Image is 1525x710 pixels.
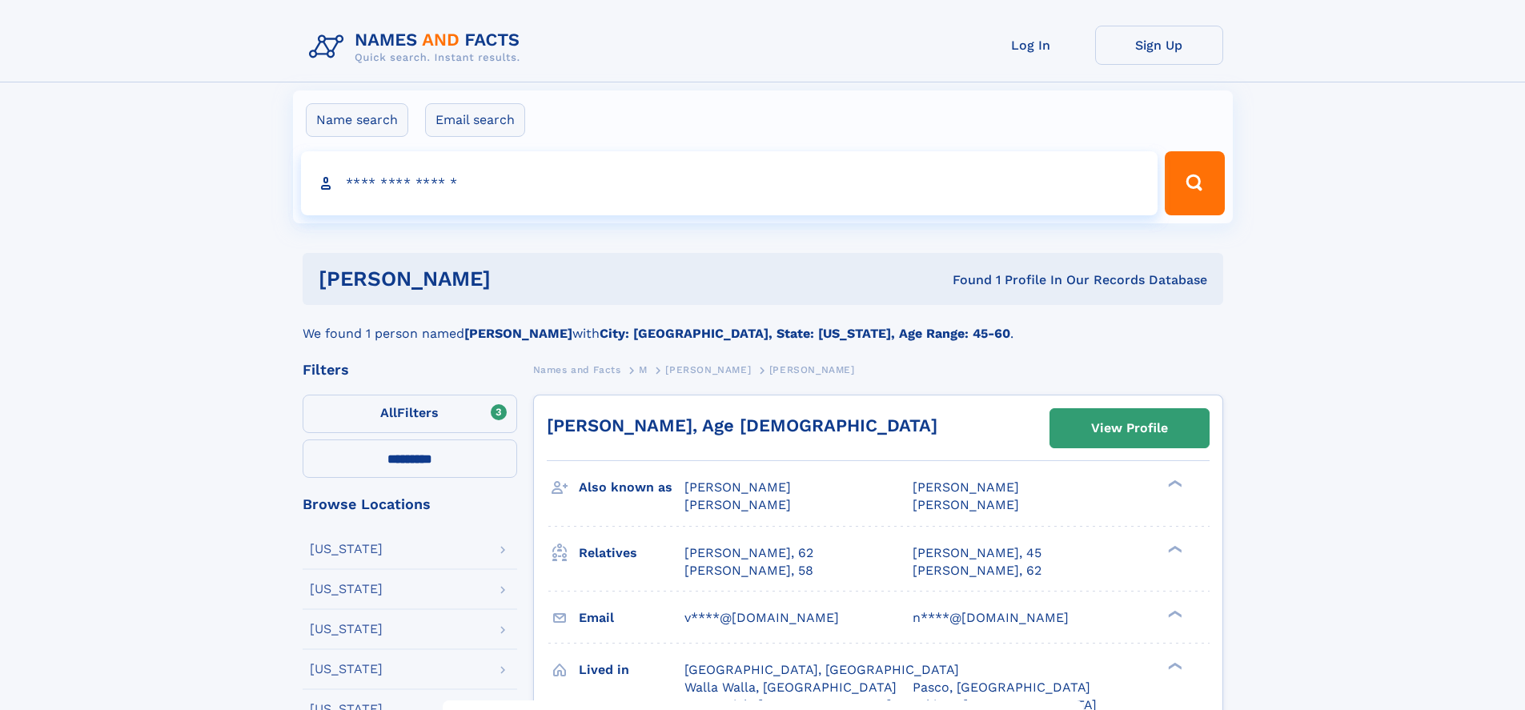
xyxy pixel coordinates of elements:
span: [PERSON_NAME] [913,479,1019,495]
button: Search Button [1165,151,1224,215]
a: [PERSON_NAME], 62 [913,562,1041,580]
a: [PERSON_NAME] [665,359,751,379]
span: Pasco, [GEOGRAPHIC_DATA] [913,680,1090,695]
h3: Also known as [579,474,684,501]
a: View Profile [1050,409,1209,447]
h3: Lived in [579,656,684,684]
div: ❯ [1164,608,1183,619]
div: [US_STATE] [310,583,383,596]
img: Logo Names and Facts [303,26,533,69]
a: [PERSON_NAME], 62 [684,544,813,562]
a: [PERSON_NAME], 58 [684,562,813,580]
div: ❯ [1164,544,1183,554]
div: ❯ [1164,660,1183,671]
label: Name search [306,103,408,137]
a: M [639,359,648,379]
div: Browse Locations [303,497,517,511]
div: Found 1 Profile In Our Records Database [721,271,1207,289]
div: [US_STATE] [310,543,383,556]
div: We found 1 person named with . [303,305,1223,343]
h1: [PERSON_NAME] [319,269,722,289]
span: All [380,405,397,420]
span: [GEOGRAPHIC_DATA], [GEOGRAPHIC_DATA] [684,662,959,677]
span: [PERSON_NAME] [913,497,1019,512]
div: ❯ [1164,479,1183,489]
a: [PERSON_NAME], Age [DEMOGRAPHIC_DATA] [547,415,937,435]
b: City: [GEOGRAPHIC_DATA], State: [US_STATE], Age Range: 45-60 [600,326,1010,341]
span: [PERSON_NAME] [769,364,855,375]
span: Walla Walla, [GEOGRAPHIC_DATA] [684,680,897,695]
input: search input [301,151,1158,215]
span: [PERSON_NAME] [684,497,791,512]
div: [US_STATE] [310,663,383,676]
div: Filters [303,363,517,377]
a: Sign Up [1095,26,1223,65]
span: [PERSON_NAME] [665,364,751,375]
span: M [639,364,648,375]
h3: Email [579,604,684,632]
a: Log In [967,26,1095,65]
span: [PERSON_NAME] [684,479,791,495]
div: [US_STATE] [310,623,383,636]
a: Names and Facts [533,359,621,379]
a: [PERSON_NAME], 45 [913,544,1041,562]
div: View Profile [1091,410,1168,447]
h3: Relatives [579,540,684,567]
label: Email search [425,103,525,137]
b: [PERSON_NAME] [464,326,572,341]
label: Filters [303,395,517,433]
